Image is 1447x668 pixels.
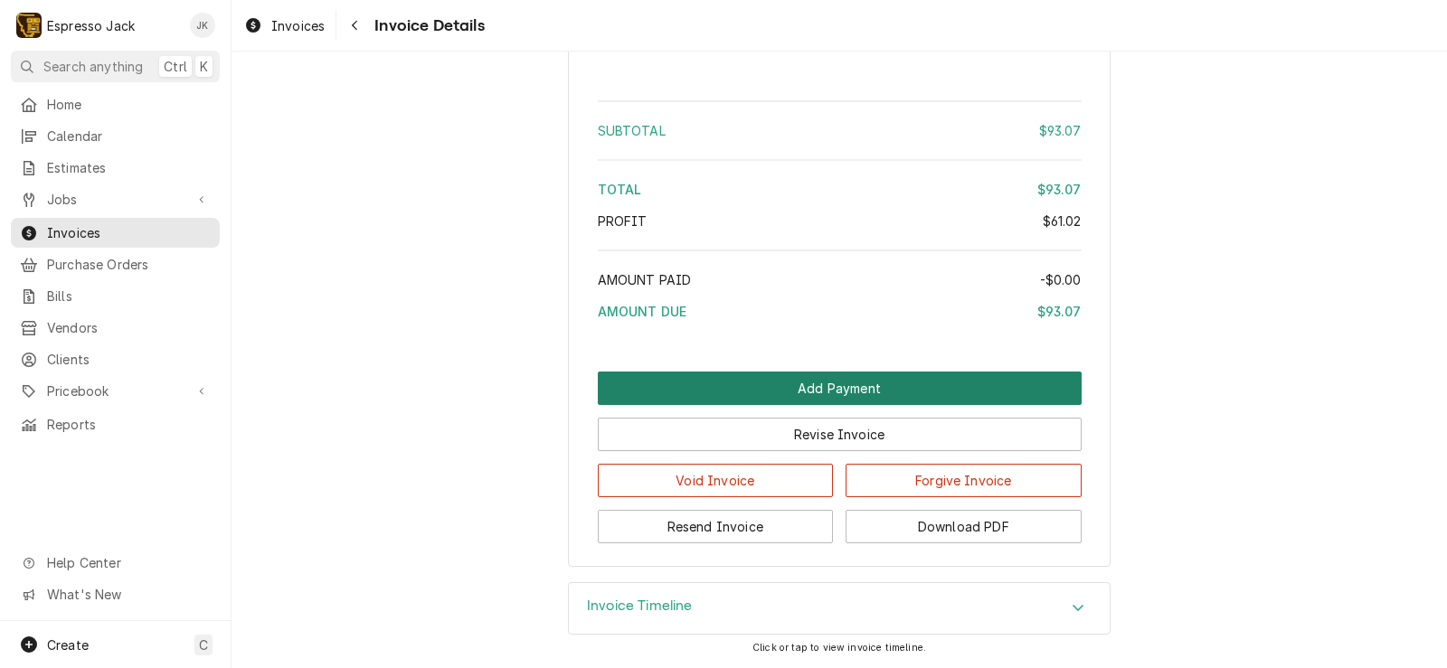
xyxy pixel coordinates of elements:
span: Invoices [271,16,325,35]
span: What's New [47,585,209,604]
span: Jobs [47,190,184,209]
div: Amount Due [598,302,1082,321]
div: Button Group Row [598,497,1082,543]
button: Download PDF [846,510,1082,543]
div: Amount Paid [598,270,1082,289]
a: Bills [11,281,220,311]
span: Vendors [47,318,211,337]
span: Home [47,95,211,114]
div: Button Group Row [598,451,1082,497]
button: Void Invoice [598,464,834,497]
button: Revise Invoice [598,418,1082,451]
a: Estimates [11,153,220,183]
span: Amount Due [598,304,687,319]
a: Home [11,89,220,119]
button: Forgive Invoice [846,464,1082,497]
span: Amount Paid [598,272,692,287]
a: Reports [11,409,220,439]
span: Search anything [43,57,143,76]
h3: Invoice Timeline [587,597,693,615]
div: -$0.00 [1040,270,1082,289]
span: Reports [47,415,211,434]
a: Invoices [11,218,220,248]
div: $61.02 [1043,212,1082,231]
span: Subtotal [598,123,666,138]
span: Click or tap to view invoice timeline. [752,642,926,654]
span: Estimates [47,158,211,177]
span: Bills [47,287,211,306]
button: Accordion Details Expand Trigger [569,583,1110,634]
div: Button Group Row [598,405,1082,451]
div: Jack Kehoe's Avatar [190,13,215,38]
a: Go to Pricebook [11,376,220,406]
a: Clients [11,344,220,374]
span: Ctrl [164,57,187,76]
div: Button Group Row [598,372,1082,405]
span: Total [598,182,642,197]
button: Add Payment [598,372,1082,405]
a: Invoices [237,11,332,41]
span: C [199,635,208,654]
button: Search anythingCtrlK [11,51,220,82]
span: Calendar [47,127,211,146]
div: $93.07 [1037,180,1082,199]
div: Accordion Header [569,583,1110,634]
a: Vendors [11,313,220,343]
span: Invoice Details [369,14,484,38]
span: Clients [47,350,211,369]
div: $93.07 [1039,121,1082,140]
div: Button Group [598,372,1082,543]
div: Espresso Jack's Avatar [16,13,42,38]
a: Go to What's New [11,579,220,609]
div: Amount Summary [598,94,1082,334]
a: Go to Jobs [11,184,220,214]
div: Invoice Timeline [568,582,1111,635]
span: Invoices [47,223,211,242]
div: Subtotal [598,121,1082,140]
a: Go to Help Center [11,548,220,578]
div: E [16,13,42,38]
span: Create [47,637,89,653]
a: Purchase Orders [11,249,220,279]
div: Espresso Jack [47,16,135,35]
span: Pricebook [47,381,184,400]
span: Help Center [47,553,209,572]
div: Profit [598,212,1082,231]
span: Purchase Orders [47,255,211,274]
span: Profit [598,213,648,229]
span: K [200,57,208,76]
div: JK [190,13,215,38]
button: Navigate back [340,11,369,40]
div: $93.07 [1037,302,1082,321]
button: Resend Invoice [598,510,834,543]
div: Total [598,180,1082,199]
a: Calendar [11,121,220,151]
